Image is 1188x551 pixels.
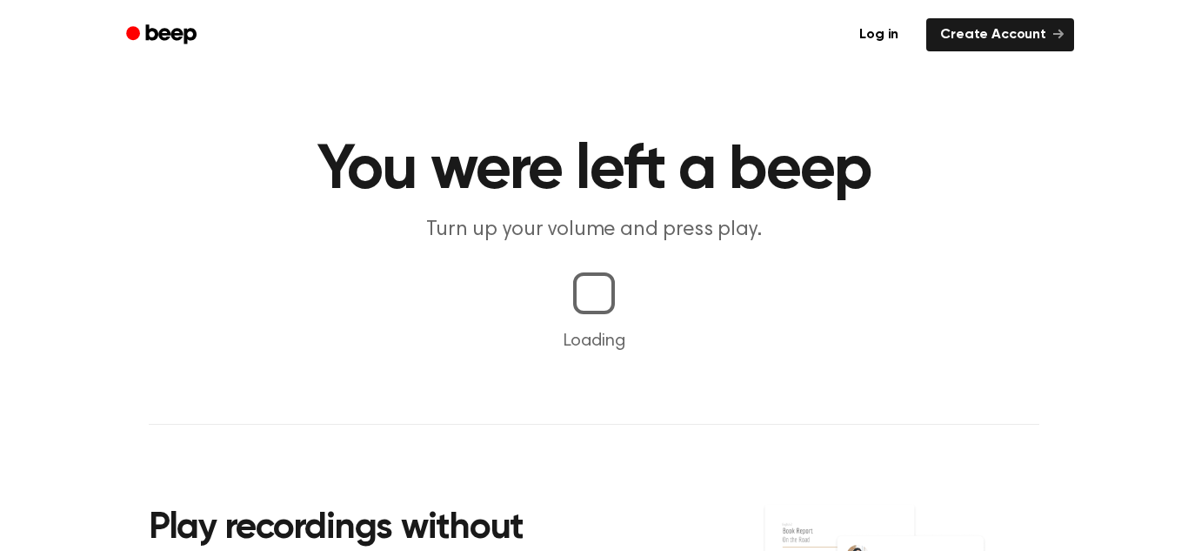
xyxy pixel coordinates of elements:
a: Create Account [926,18,1074,51]
p: Turn up your volume and press play. [260,216,928,245]
p: Loading [21,328,1167,354]
a: Log in [842,15,916,55]
h1: You were left a beep [149,139,1039,202]
a: Beep [114,18,212,52]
